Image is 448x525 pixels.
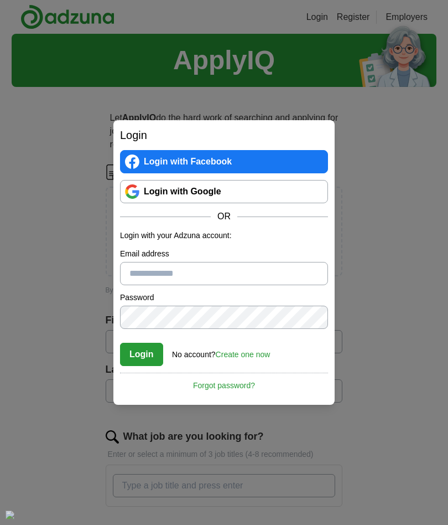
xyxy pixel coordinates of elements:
[6,511,14,519] div: Cookie consent button
[120,150,328,173] a: Login with Facebook
[211,210,237,223] span: OR
[120,343,163,366] button: Login
[120,127,328,143] h2: Login
[6,511,14,519] img: Cookie%20settings
[120,292,328,303] label: Password
[120,248,328,260] label: Email address
[120,180,328,203] a: Login with Google
[172,342,270,361] div: No account?
[120,230,328,241] p: Login with your Adzuna account:
[216,350,270,359] a: Create one now
[120,373,328,392] a: Forgot password?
